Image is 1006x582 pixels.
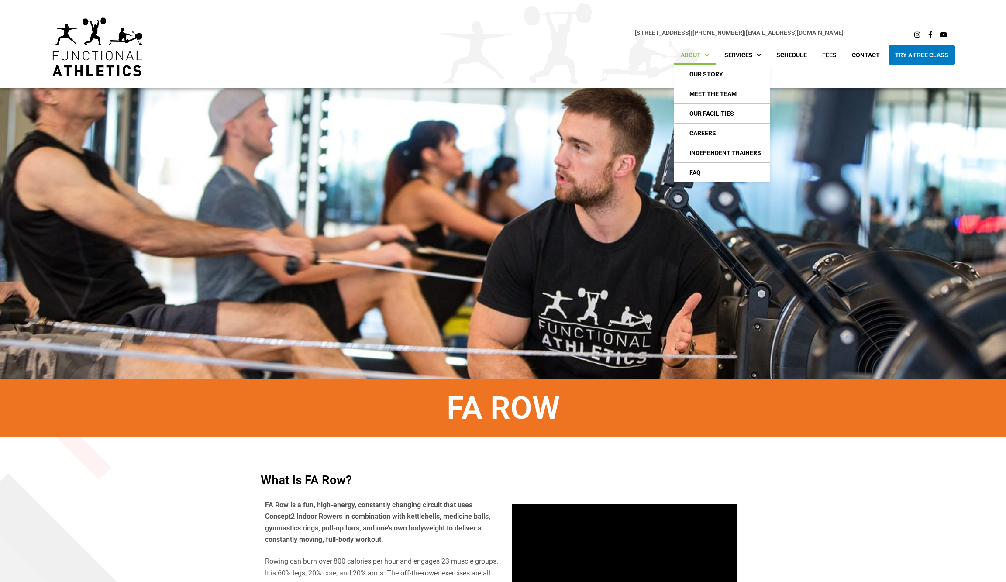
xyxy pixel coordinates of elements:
[674,143,770,162] a: Independent Trainers
[692,29,744,36] a: [PHONE_NUMBER]
[718,45,768,65] a: Services
[13,393,993,424] h1: FA Row
[261,474,745,486] h4: What is FA Row?
[265,501,490,544] b: FA Row is a fun, high-energy, constantly changing circuit that uses Concept2 Indoor Rowers in com...
[674,163,770,182] a: FAQ
[674,84,770,103] a: Meet The Team
[674,65,770,84] a: Our Story
[674,45,716,65] a: About
[770,45,813,65] a: Schedule
[635,29,692,36] span: |
[674,104,770,123] a: Our Facilities
[674,124,770,143] a: Careers
[160,28,844,38] p: |
[635,29,691,36] a: [STREET_ADDRESS]
[816,45,843,65] a: Fees
[845,45,886,65] a: Contact
[746,29,844,36] a: [EMAIL_ADDRESS][DOMAIN_NAME]
[889,45,955,65] a: Try A Free Class
[52,17,142,79] img: default-logo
